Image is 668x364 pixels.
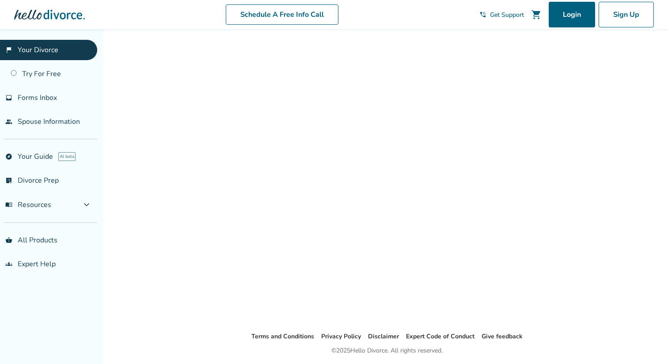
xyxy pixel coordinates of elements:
span: shopping_cart [531,9,542,20]
a: Expert Code of Conduct [406,332,474,341]
span: Forms Inbox [18,93,57,103]
a: Terms and Conditions [251,332,314,341]
span: shopping_basket [5,237,12,244]
a: phone_in_talkGet Support [479,11,524,19]
span: menu_book [5,201,12,208]
span: people [5,118,12,125]
a: Privacy Policy [321,332,361,341]
li: Give feedback [482,331,523,342]
div: © 2025 Hello Divorce. All rights reserved. [331,345,443,356]
span: inbox [5,94,12,101]
span: expand_more [81,199,92,210]
span: Resources [5,200,51,210]
span: flag_2 [5,46,12,54]
a: Login [549,2,595,27]
span: explore [5,153,12,160]
a: Schedule A Free Info Call [226,4,338,25]
span: phone_in_talk [479,11,486,18]
a: Sign Up [599,2,654,27]
li: Disclaimer [368,331,399,342]
span: Get Support [490,11,524,19]
span: list_alt_check [5,177,12,184]
span: AI beta [58,152,76,161]
span: groups [5,261,12,268]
